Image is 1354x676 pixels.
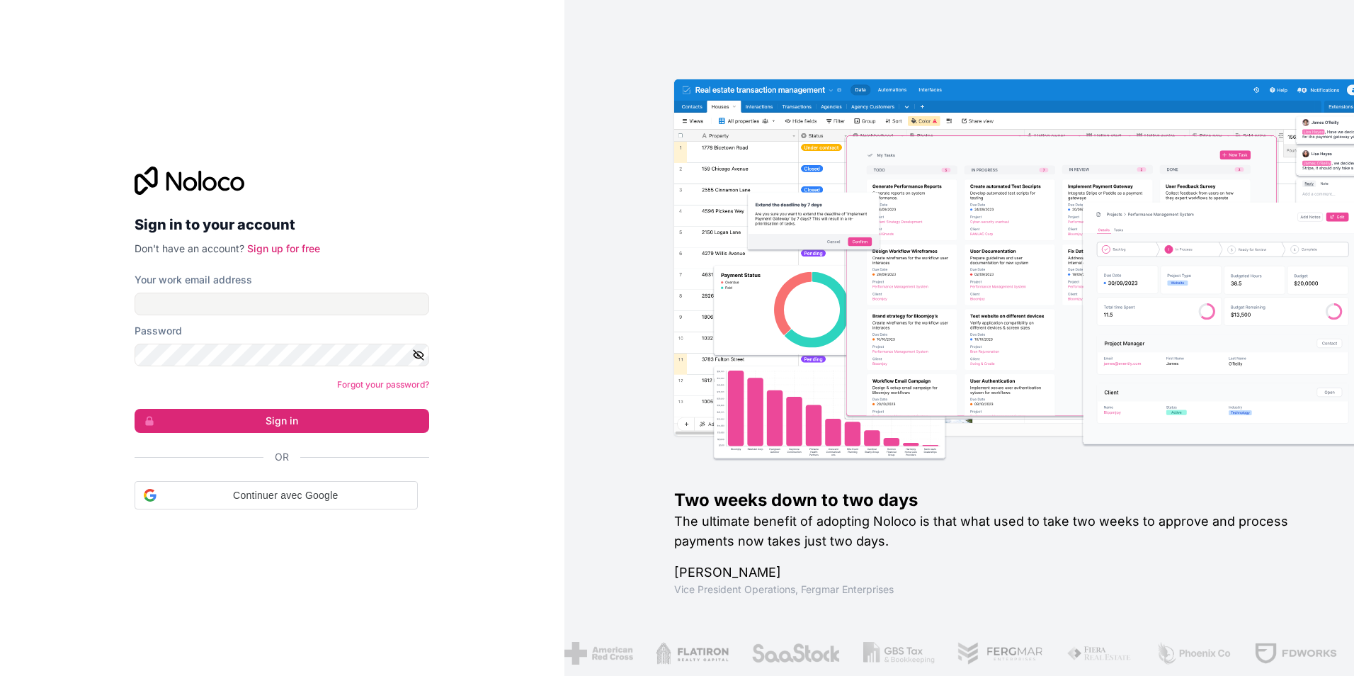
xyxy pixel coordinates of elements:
[135,242,244,254] span: Don't have an account?
[135,481,418,509] div: Continuer avec Google
[135,344,429,366] input: Password
[674,563,1309,582] h1: [PERSON_NAME]
[135,212,429,237] h2: Sign in to your account
[674,489,1309,512] h1: Two weeks down to two days
[1066,642,1132,665] img: /assets/fiera-fwj2N5v4.png
[247,242,320,254] a: Sign up for free
[957,642,1044,665] img: /assets/fergmar-CudnrXN5.png
[1155,642,1231,665] img: /assets/phoenix-BREaitsQ.png
[135,273,252,287] label: Your work email address
[674,582,1309,597] h1: Vice President Operations , Fergmar Enterprises
[1254,642,1337,665] img: /assets/fdworks-Bi04fVtw.png
[275,450,289,464] span: Or
[674,512,1309,551] h2: The ultimate benefit of adopting Noloco is that what used to take two weeks to approve and proces...
[564,642,632,665] img: /assets/american-red-cross-BAupjrZR.png
[135,409,429,433] button: Sign in
[135,293,429,315] input: Email address
[863,642,935,665] img: /assets/gbstax-C-GtDUiK.png
[162,488,409,503] span: Continuer avec Google
[337,379,429,390] a: Forgot your password?
[135,324,182,338] label: Password
[751,642,841,665] img: /assets/saastock-C6Zbiodz.png
[655,642,729,665] img: /assets/flatiron-C8eUkumj.png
